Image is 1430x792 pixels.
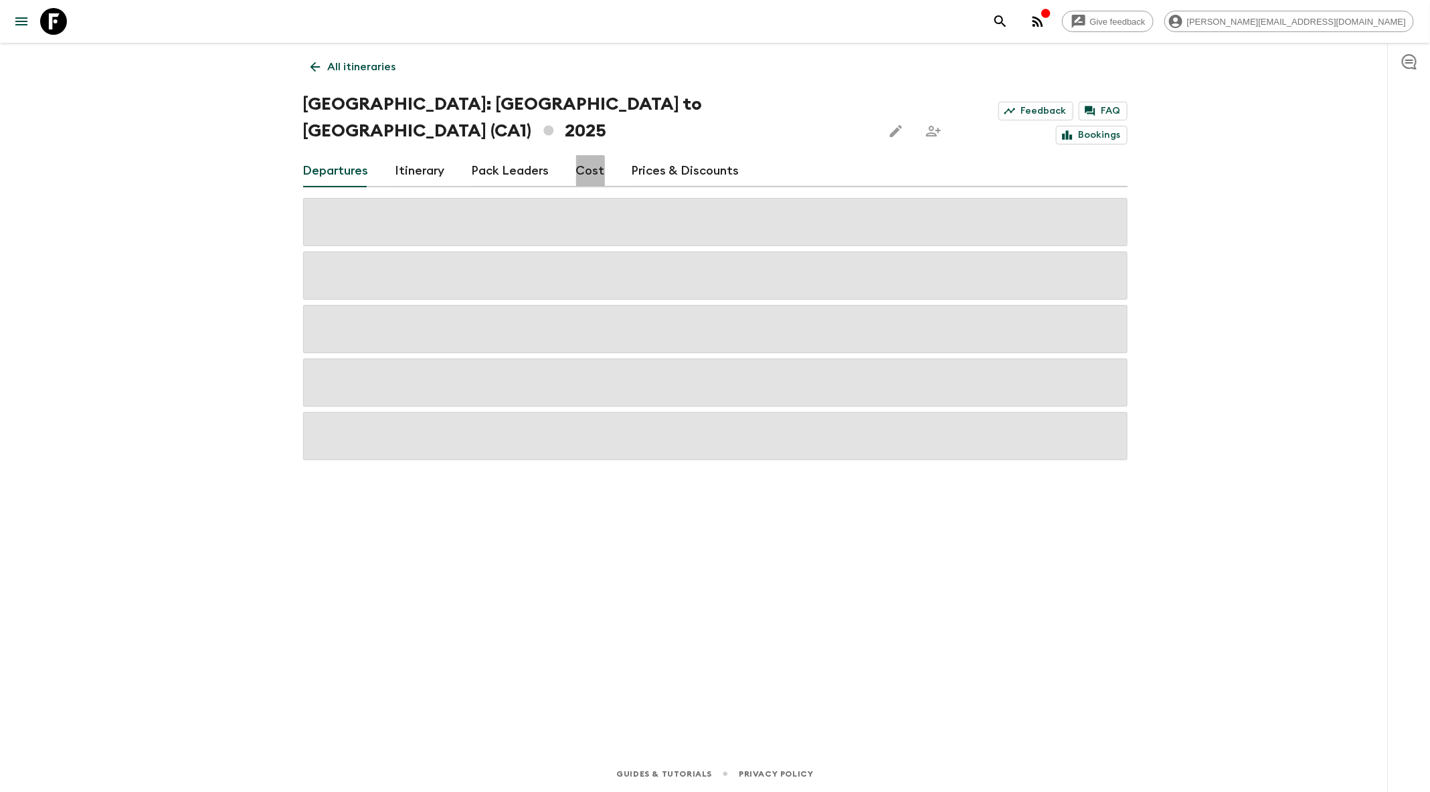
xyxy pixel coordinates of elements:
a: Departures [303,155,369,187]
span: [PERSON_NAME][EMAIL_ADDRESS][DOMAIN_NAME] [1180,17,1413,27]
a: Guides & Tutorials [616,767,712,781]
a: Feedback [998,102,1073,120]
button: Edit this itinerary [883,118,909,144]
span: Share this itinerary [920,118,947,144]
button: menu [8,8,35,35]
a: Give feedback [1062,11,1154,32]
p: All itineraries [328,59,396,75]
a: Prices & Discounts [632,155,739,187]
a: Bookings [1056,126,1128,144]
h1: [GEOGRAPHIC_DATA]: [GEOGRAPHIC_DATA] to [GEOGRAPHIC_DATA] (CA1) 2025 [303,91,872,144]
a: Pack Leaders [472,155,549,187]
div: [PERSON_NAME][EMAIL_ADDRESS][DOMAIN_NAME] [1164,11,1414,32]
a: Itinerary [395,155,445,187]
a: Privacy Policy [739,767,813,781]
span: Give feedback [1083,17,1153,27]
a: All itineraries [303,54,404,80]
a: FAQ [1079,102,1128,120]
button: search adventures [987,8,1014,35]
a: Cost [576,155,605,187]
